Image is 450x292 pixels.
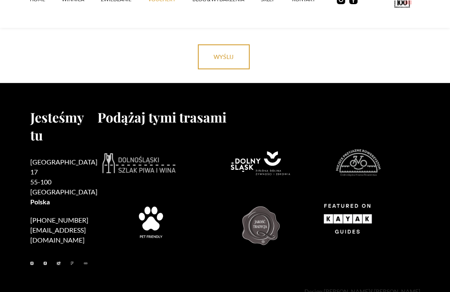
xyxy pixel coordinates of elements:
a: [PHONE_NUMBER] [30,216,88,224]
h2: Podążaj tymi trasami [97,108,420,126]
a: [EMAIL_ADDRESS][DOMAIN_NAME] [30,226,86,244]
h2: Jesteśmy tu [30,108,97,144]
h2: [GEOGRAPHIC_DATA] 17 55-100 [GEOGRAPHIC_DATA] [30,157,97,207]
input: wyślij [198,44,250,69]
strong: Polska [30,198,50,206]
